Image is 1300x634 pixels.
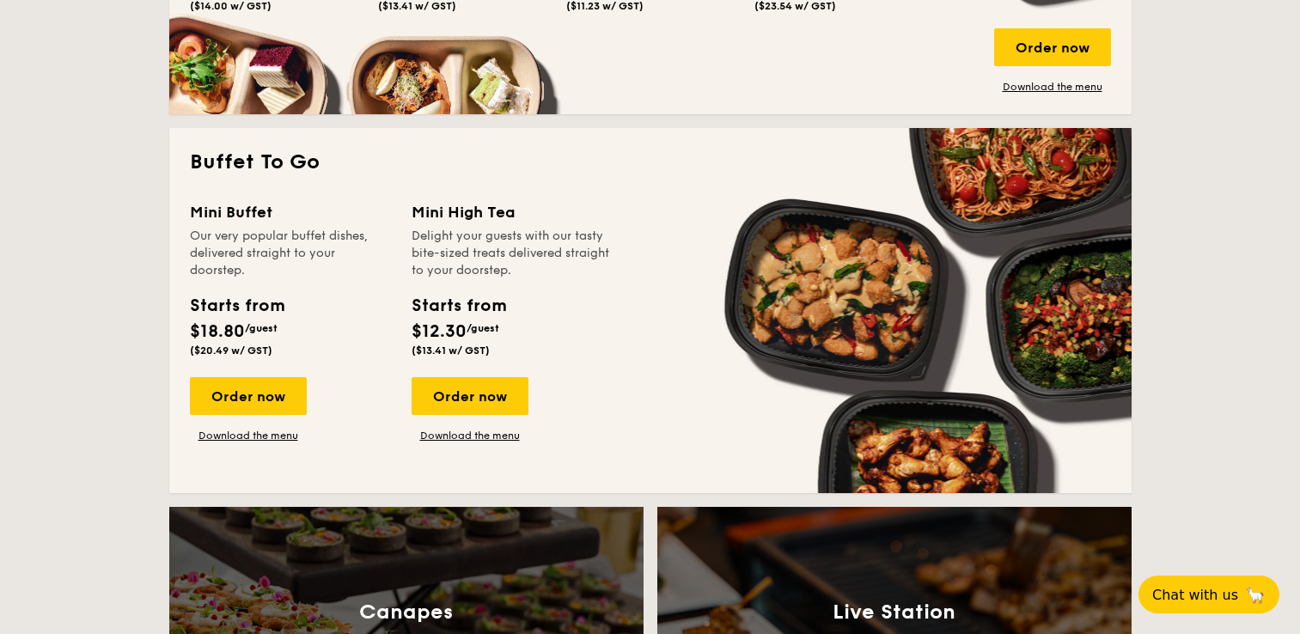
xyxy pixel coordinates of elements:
span: /guest [467,322,499,334]
div: Mini Buffet [190,200,391,224]
h2: Buffet To Go [190,149,1111,176]
div: Order now [190,377,307,415]
div: Starts from [190,293,284,319]
span: Chat with us [1152,587,1238,603]
span: ($13.41 w/ GST) [412,344,490,357]
span: /guest [245,322,278,334]
button: Chat with us🦙 [1138,576,1279,613]
span: ($20.49 w/ GST) [190,344,272,357]
h3: Canapes [359,600,453,625]
a: Download the menu [412,429,528,442]
a: Download the menu [190,429,307,442]
div: Order now [412,377,528,415]
div: Order now [994,28,1111,66]
div: Starts from [412,293,505,319]
div: Our very popular buffet dishes, delivered straight to your doorstep. [190,228,391,279]
span: $18.80 [190,321,245,342]
a: Download the menu [994,80,1111,94]
h3: Live Station [833,600,955,625]
div: Mini High Tea [412,200,613,224]
span: $12.30 [412,321,467,342]
div: Delight your guests with our tasty bite-sized treats delivered straight to your doorstep. [412,228,613,279]
span: 🦙 [1245,585,1266,605]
